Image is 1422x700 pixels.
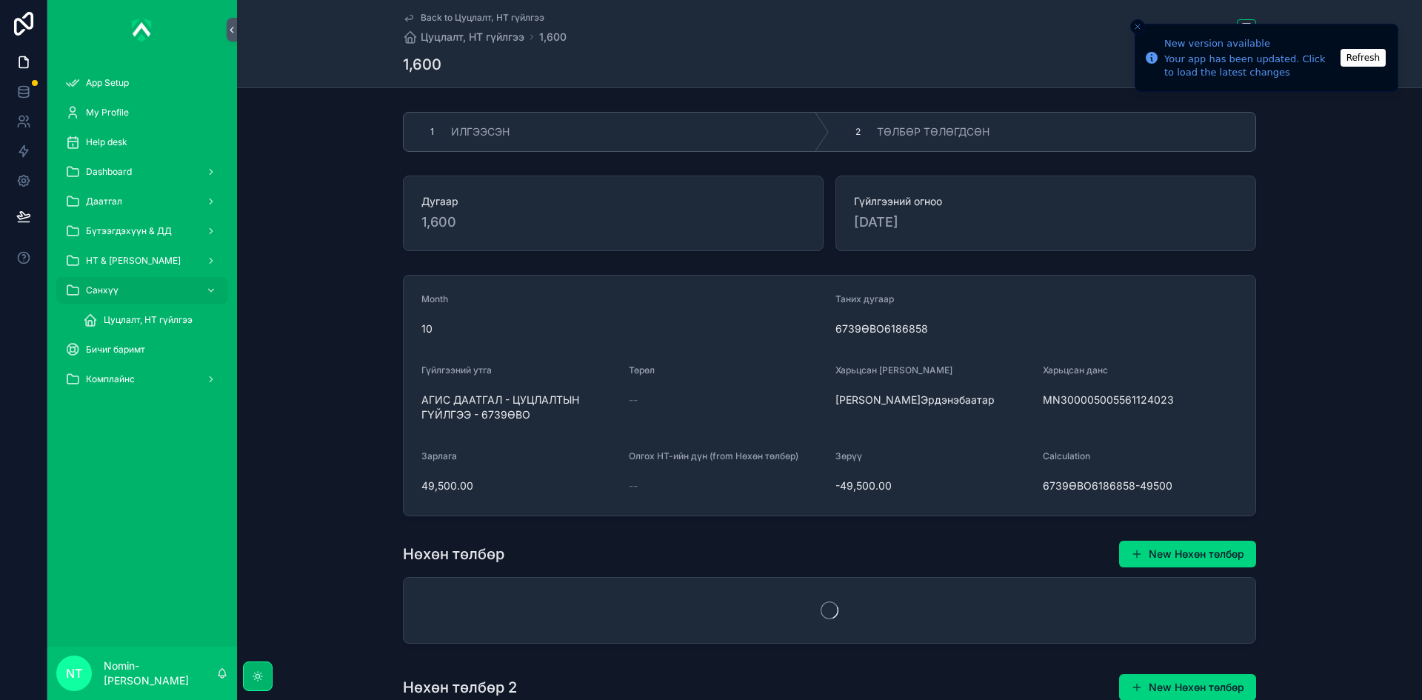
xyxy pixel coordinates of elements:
span: АГИС ДААТГАЛ - ЦУЦЛАЛТЫН ГҮЙЛГЭЭ - 6739ӨВО [421,393,617,422]
span: 6739ӨВО6186858 [835,321,1238,336]
span: Calculation [1043,450,1090,461]
span: Зөрүү [835,450,862,461]
span: 10 [421,321,824,336]
span: -- [629,479,638,493]
h1: Нөхөн төлбөр 2 [403,677,517,698]
a: Комплайнс [56,366,228,393]
span: -- [629,393,638,407]
div: scrollable content [47,59,237,412]
h1: 1,600 [403,54,441,75]
a: НТ & [PERSON_NAME] [56,247,228,274]
h1: Нөхөн төлбөр [403,544,504,564]
button: Refresh [1341,49,1386,67]
a: Бүтээгдэхүүн & ДД [56,218,228,244]
a: Help desk [56,129,228,156]
span: Дугаар [421,194,805,209]
p: Nomin-[PERSON_NAME] [104,659,216,688]
span: Зарлага [421,450,457,461]
span: 49,500.00 [421,479,617,493]
span: App Setup [86,77,129,89]
span: Комплайнс [86,373,135,385]
span: NT [66,664,82,682]
button: Close toast [1130,19,1145,34]
span: Цуцлалт, НТ гүйлгээ [104,314,193,326]
span: Цуцлалт, НТ гүйлгээ [421,30,524,44]
span: ТӨЛБӨР ТӨЛӨГДСӨН [877,124,989,139]
div: New version available [1164,36,1336,51]
span: Dashboard [86,166,132,178]
span: 1,600 [421,212,805,233]
span: Санхүү [86,284,118,296]
span: My Profile [86,107,129,119]
a: Цуцлалт, НТ гүйлгээ [403,30,524,44]
span: НТ & [PERSON_NAME] [86,255,181,267]
span: Даатгал [86,196,122,207]
span: MN300005005561124023 [1043,393,1238,407]
span: Бүтээгдэхүүн & ДД [86,225,172,237]
a: App Setup [56,70,228,96]
a: Цуцлалт, НТ гүйлгээ [74,307,228,333]
span: Help desk [86,136,127,148]
span: [PERSON_NAME]Эрдэнэбаатар [835,393,1031,407]
span: Гүйлгээний утга [421,364,492,376]
span: [DATE] [854,212,1238,233]
span: Харьцсан данс [1043,364,1108,376]
a: My Profile [56,99,228,126]
a: Бичиг баримт [56,336,228,363]
div: Your app has been updated. Click to load the latest changes [1164,53,1336,79]
button: New Нөхөн төлбөр [1119,541,1256,567]
span: Month [421,293,448,304]
span: ИЛГЭЭСЭН [451,124,510,139]
a: Даатгал [56,188,228,215]
span: Харьцсан [PERSON_NAME] [835,364,952,376]
a: Back to Цуцлалт, НТ гүйлгээ [403,12,544,24]
span: 2 [855,126,861,138]
a: Dashboard [56,159,228,185]
a: 1,600 [539,30,567,44]
span: 1 [430,126,434,138]
span: Таних дугаар [835,293,894,304]
img: App logo [132,18,153,41]
a: Санхүү [56,277,228,304]
span: Back to Цуцлалт, НТ гүйлгээ [421,12,544,24]
span: Төрөл [629,364,655,376]
span: Гүйлгээний огноо [854,194,1238,209]
span: Бичиг баримт [86,344,145,356]
span: Олгох НТ-ийн дүн (from Нөхөн төлбөр) [629,450,798,461]
span: 6739ӨВО6186858-49500 [1043,479,1238,493]
span: -49,500.00 [835,479,1031,493]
